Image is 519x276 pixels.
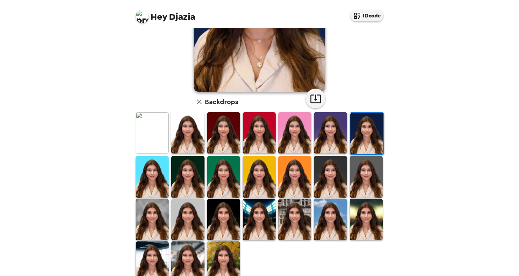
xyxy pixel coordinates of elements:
[136,112,169,153] img: Original
[350,10,383,21] button: IDcode
[136,10,149,23] img: profile pic
[136,7,195,21] span: Djazia
[150,11,167,23] span: Hey
[205,97,238,107] h6: Backdrops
